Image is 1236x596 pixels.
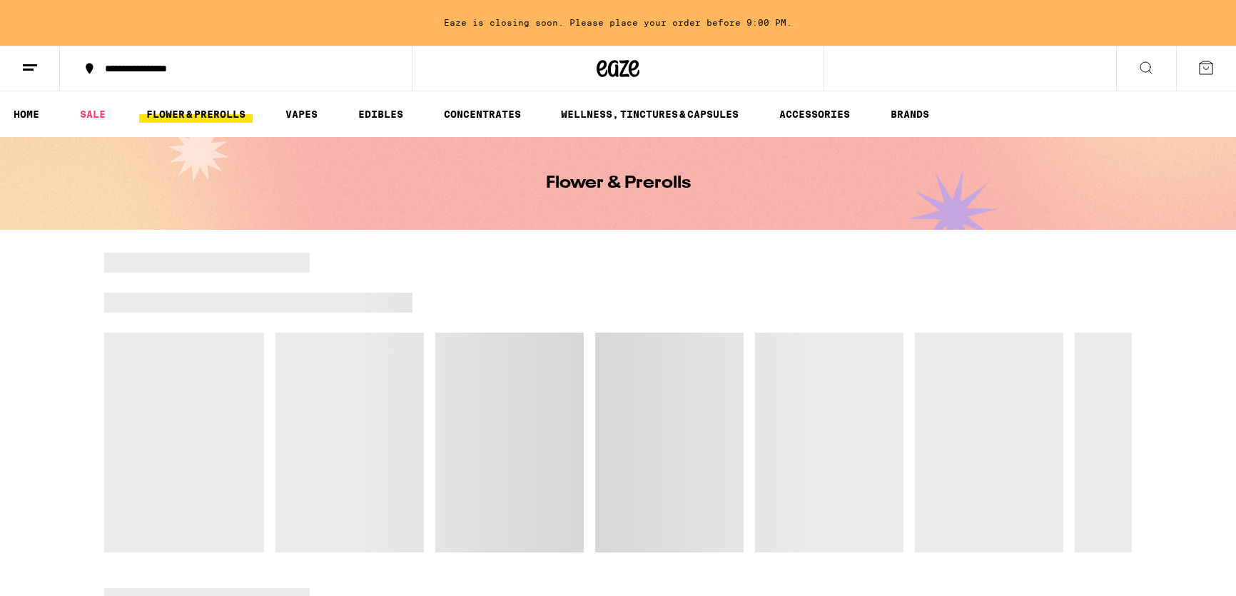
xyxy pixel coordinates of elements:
h1: Flower & Prerolls [546,175,691,192]
a: VAPES [278,106,325,123]
a: BRANDS [883,106,936,123]
a: ACCESSORIES [772,106,857,123]
a: WELLNESS, TINCTURES & CAPSULES [554,106,746,123]
a: FLOWER & PREROLLS [139,106,253,123]
a: SALE [73,106,113,123]
a: CONCENTRATES [437,106,528,123]
a: HOME [6,106,46,123]
a: EDIBLES [351,106,410,123]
